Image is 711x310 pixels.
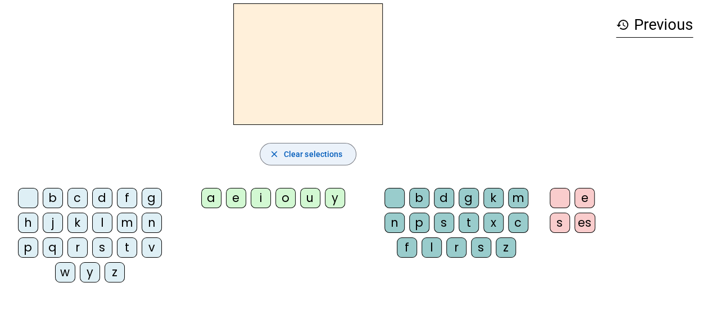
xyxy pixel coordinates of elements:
div: m [117,213,137,233]
div: y [325,188,345,208]
div: g [142,188,162,208]
button: Clear selections [260,143,357,165]
div: x [483,213,504,233]
div: b [409,188,429,208]
div: s [92,237,112,258]
div: d [434,188,454,208]
div: n [142,213,162,233]
div: g [459,188,479,208]
div: v [142,237,162,258]
div: l [422,237,442,258]
mat-icon: history [616,18,630,32]
div: r [446,237,467,258]
div: d [92,188,112,208]
div: a [201,188,221,208]
div: n [384,213,405,233]
div: b [43,188,63,208]
div: h [18,213,38,233]
div: s [550,213,570,233]
div: f [117,188,137,208]
div: p [18,237,38,258]
div: t [459,213,479,233]
div: m [508,188,528,208]
div: o [275,188,296,208]
div: c [67,188,88,208]
div: s [471,237,491,258]
div: e [226,188,246,208]
div: w [55,262,75,282]
div: u [300,188,320,208]
div: y [80,262,100,282]
div: j [43,213,63,233]
div: t [117,237,137,258]
div: f [397,237,417,258]
div: i [251,188,271,208]
div: q [43,237,63,258]
div: e [574,188,595,208]
div: es [574,213,595,233]
div: r [67,237,88,258]
div: k [67,213,88,233]
div: z [496,237,516,258]
div: c [508,213,528,233]
mat-icon: close [269,149,279,159]
div: z [105,262,125,282]
div: l [92,213,112,233]
div: p [409,213,429,233]
span: Clear selections [284,147,343,161]
div: k [483,188,504,208]
h3: Previous [616,12,693,38]
div: s [434,213,454,233]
